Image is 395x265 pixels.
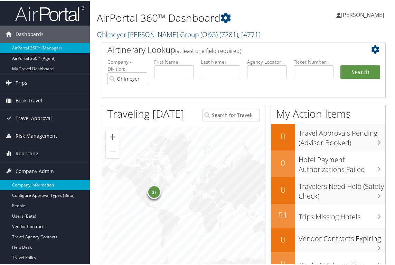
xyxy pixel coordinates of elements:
[203,108,260,120] input: Search for Traveler
[97,29,261,38] a: Ohlmeyer [PERSON_NAME] Group (OKG)
[16,144,38,161] span: Reporting
[299,208,385,221] h3: Trips Missing Hotels
[238,29,261,38] span: , [ 4771 ]
[16,162,54,179] span: Company Admin
[106,129,120,143] button: Zoom in
[201,57,241,64] label: Last Name:
[97,10,293,24] h1: AirPortal 360™ Dashboard
[299,150,385,173] h3: Hotel Payment Authorizations Failed
[271,227,385,251] a: 0Vendor Contracts Expiring
[299,177,385,200] h3: Travelers Need Help (Safety Check)
[16,91,42,108] span: Book Travel
[219,29,238,38] span: ( 7281 )
[247,57,287,64] label: Agency Locator:
[340,64,380,78] button: Search
[106,143,120,157] button: Zoom out
[16,109,52,126] span: Travel Approval
[15,4,84,21] img: airportal-logo.png
[271,156,295,168] h2: 0
[271,106,385,120] h1: My Action Items
[148,184,161,198] div: 37
[107,106,184,120] h1: Traveling [DATE]
[271,123,385,149] a: 0Travel Approvals Pending (Advisor Booked)
[175,46,241,54] span: (at least one field required)
[271,208,295,220] h2: 51
[341,10,384,18] span: [PERSON_NAME]
[336,3,391,24] a: [PERSON_NAME]
[107,57,147,72] label: Company - Division:
[271,149,385,176] a: 0Hotel Payment Authorizations Failed
[271,203,385,227] a: 51Trips Missing Hotels
[271,183,295,194] h2: 0
[271,232,295,244] h2: 0
[271,176,385,203] a: 0Travelers Need Help (Safety Check)
[299,124,385,147] h3: Travel Approvals Pending (Advisor Booked)
[16,25,44,42] span: Dashboards
[16,73,27,91] span: Trips
[16,126,57,144] span: Risk Management
[299,229,385,243] h3: Vendor Contracts Expiring
[107,43,357,55] h2: Airtinerary Lookup
[294,57,333,64] label: Ticket Number:
[271,129,295,141] h2: 0
[154,57,194,64] label: First Name:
